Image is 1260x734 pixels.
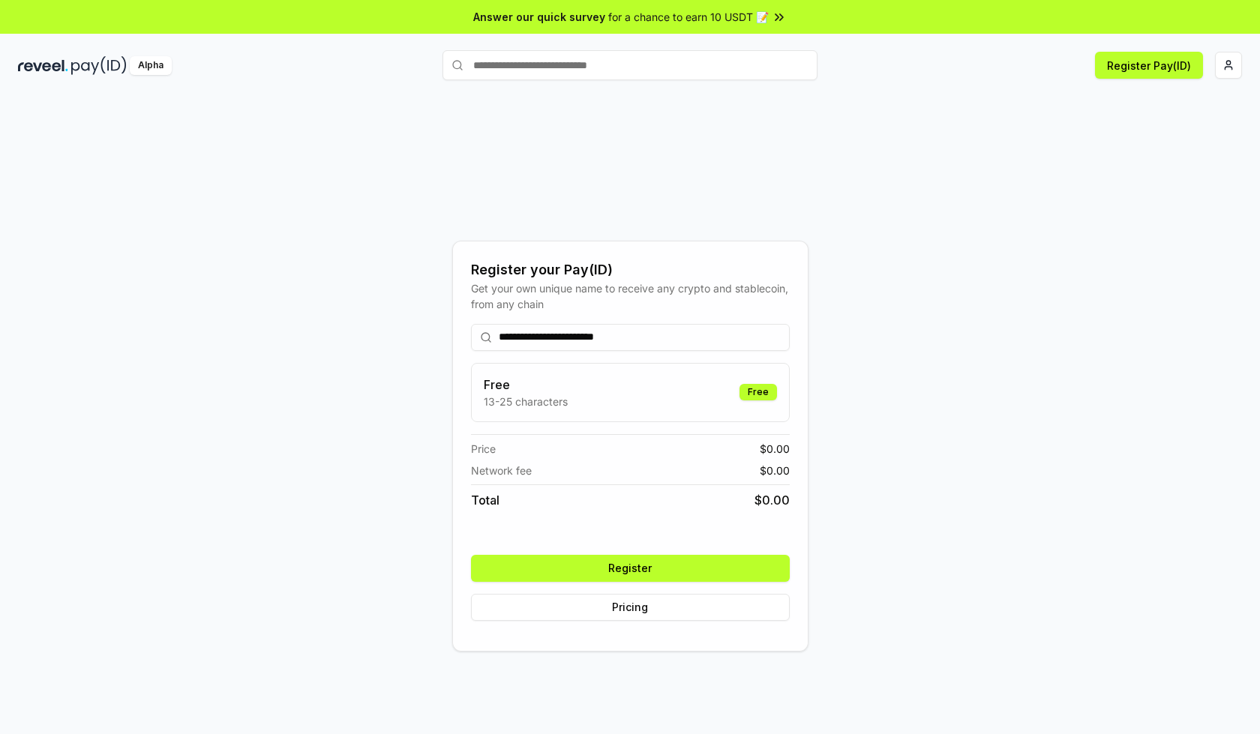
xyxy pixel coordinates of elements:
span: Price [471,441,496,457]
span: $ 0.00 [760,441,790,457]
img: pay_id [71,56,127,75]
button: Register [471,555,790,582]
span: Answer our quick survey [473,9,605,25]
span: Total [471,491,499,509]
div: Get your own unique name to receive any crypto and stablecoin, from any chain [471,280,790,312]
p: 13-25 characters [484,394,568,409]
span: $ 0.00 [754,491,790,509]
div: Register your Pay(ID) [471,259,790,280]
img: reveel_dark [18,56,68,75]
span: $ 0.00 [760,463,790,478]
button: Register Pay(ID) [1095,52,1203,79]
h3: Free [484,376,568,394]
div: Free [739,384,777,400]
button: Pricing [471,594,790,621]
div: Alpha [130,56,172,75]
span: Network fee [471,463,532,478]
span: for a chance to earn 10 USDT 📝 [608,9,769,25]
